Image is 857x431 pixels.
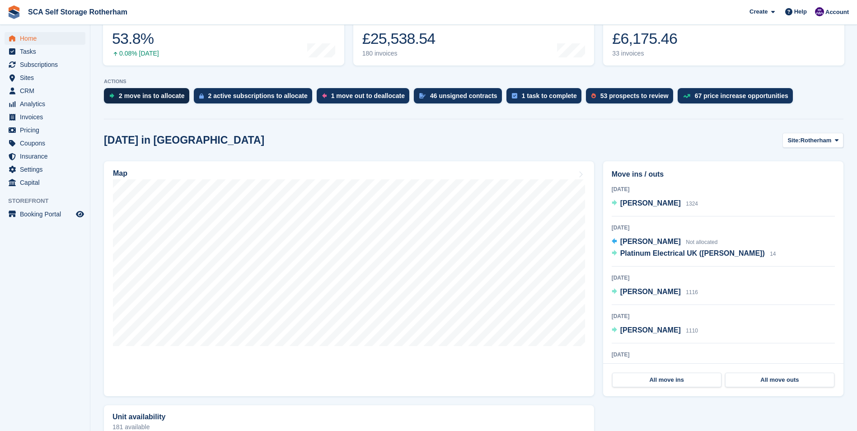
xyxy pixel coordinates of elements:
img: move_outs_to_deallocate_icon-f764333ba52eb49d3ac5e1228854f67142a1ed5810a6f6cc68b1a99e826820c5.svg [322,93,327,98]
span: Pricing [20,124,74,136]
span: Platinum Electrical UK ([PERSON_NAME]) [620,249,765,257]
p: 181 available [112,424,585,430]
span: CRM [20,84,74,97]
div: 46 unsigned contracts [430,92,497,99]
span: Booking Portal [20,208,74,220]
span: Invoices [20,111,74,123]
span: Tasks [20,45,74,58]
img: price_increase_opportunities-93ffe204e8149a01c8c9dc8f82e8f89637d9d84a8eef4429ea346261dce0b2c0.svg [683,94,690,98]
span: 1110 [686,328,698,334]
span: Account [825,8,849,17]
a: menu [5,84,85,97]
span: Analytics [20,98,74,110]
a: 1 task to complete [506,88,586,108]
span: Create [749,7,768,16]
span: Sites [20,71,74,84]
a: menu [5,208,85,220]
div: 1 move out to deallocate [331,92,405,99]
div: £6,175.46 [612,29,677,48]
span: Subscriptions [20,58,74,71]
button: Site: Rotherham [782,133,843,148]
div: 67 price increase opportunities [695,92,788,99]
a: menu [5,176,85,189]
div: [DATE] [612,274,835,282]
span: [PERSON_NAME] [620,326,681,334]
p: ACTIONS [104,79,843,84]
a: Map [104,161,594,396]
a: [PERSON_NAME] 1116 [612,286,698,298]
img: task-75834270c22a3079a89374b754ae025e5fb1db73e45f91037f5363f120a921f8.svg [512,93,517,98]
img: contract_signature_icon-13c848040528278c33f63329250d36e43548de30e8caae1d1a13099fd9432cc5.svg [419,93,426,98]
span: [PERSON_NAME] [620,199,681,207]
span: [PERSON_NAME] [620,238,681,245]
span: Home [20,32,74,45]
div: 2 move ins to allocate [119,92,185,99]
span: Insurance [20,150,74,163]
a: All move ins [612,373,721,387]
span: Settings [20,163,74,176]
div: £25,538.54 [362,29,436,48]
a: menu [5,163,85,176]
a: menu [5,45,85,58]
div: 180 invoices [362,50,436,57]
img: stora-icon-8386f47178a22dfd0bd8f6a31ec36ba5ce8667c1dd55bd0f319d3a0aa187defe.svg [7,5,21,19]
div: 33 invoices [612,50,677,57]
h2: Map [113,169,127,178]
a: menu [5,71,85,84]
a: 67 price increase opportunities [678,88,797,108]
span: Coupons [20,137,74,150]
a: menu [5,150,85,163]
a: Preview store [75,209,85,220]
a: menu [5,58,85,71]
a: menu [5,124,85,136]
a: menu [5,111,85,123]
a: menu [5,32,85,45]
a: 53 prospects to review [586,88,678,108]
a: [PERSON_NAME] 1110 [612,325,698,337]
div: 53.8% [112,29,159,48]
a: 1 move out to deallocate [317,88,414,108]
span: Capital [20,176,74,189]
a: All move outs [725,373,834,387]
div: [DATE] [612,312,835,320]
span: [PERSON_NAME] [620,288,681,295]
a: Platinum Electrical UK ([PERSON_NAME]) 14 [612,248,776,260]
a: [PERSON_NAME] Not allocated [612,236,718,248]
a: [PERSON_NAME] 1324 [612,198,698,210]
h2: [DATE] in [GEOGRAPHIC_DATA] [104,134,264,146]
span: 1324 [686,201,698,207]
a: Awaiting payment £6,175.46 33 invoices [603,8,844,66]
img: move_ins_to_allocate_icon-fdf77a2bb77ea45bf5b3d319d69a93e2d87916cf1d5bf7949dd705db3b84f3ca.svg [109,93,114,98]
div: [DATE] [612,224,835,232]
a: SCA Self Storage Rotherham [24,5,131,19]
span: 14 [770,251,776,257]
div: 1 task to complete [522,92,577,99]
img: Kelly Neesham [815,7,824,16]
a: 2 active subscriptions to allocate [194,88,317,108]
span: 1116 [686,289,698,295]
h2: Unit availability [112,413,165,421]
a: menu [5,137,85,150]
div: 0.08% [DATE] [112,50,159,57]
span: Help [794,7,807,16]
a: Month-to-date sales £25,538.54 180 invoices [353,8,595,66]
img: active_subscription_to_allocate_icon-d502201f5373d7db506a760aba3b589e785aa758c864c3986d89f69b8ff3... [199,93,204,99]
img: prospect-51fa495bee0391a8d652442698ab0144808aea92771e9ea1ae160a38d050c398.svg [591,93,596,98]
span: Storefront [8,197,90,206]
div: 53 prospects to review [600,92,669,99]
a: menu [5,98,85,110]
div: [DATE] [612,185,835,193]
a: 2 move ins to allocate [104,88,194,108]
span: Rotherham [801,136,832,145]
span: Not allocated [686,239,717,245]
div: 2 active subscriptions to allocate [208,92,308,99]
span: Site: [787,136,800,145]
a: 46 unsigned contracts [414,88,506,108]
h2: Move ins / outs [612,169,835,180]
div: [DATE] [612,351,835,359]
a: Occupancy 53.8% 0.08% [DATE] [103,8,344,66]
